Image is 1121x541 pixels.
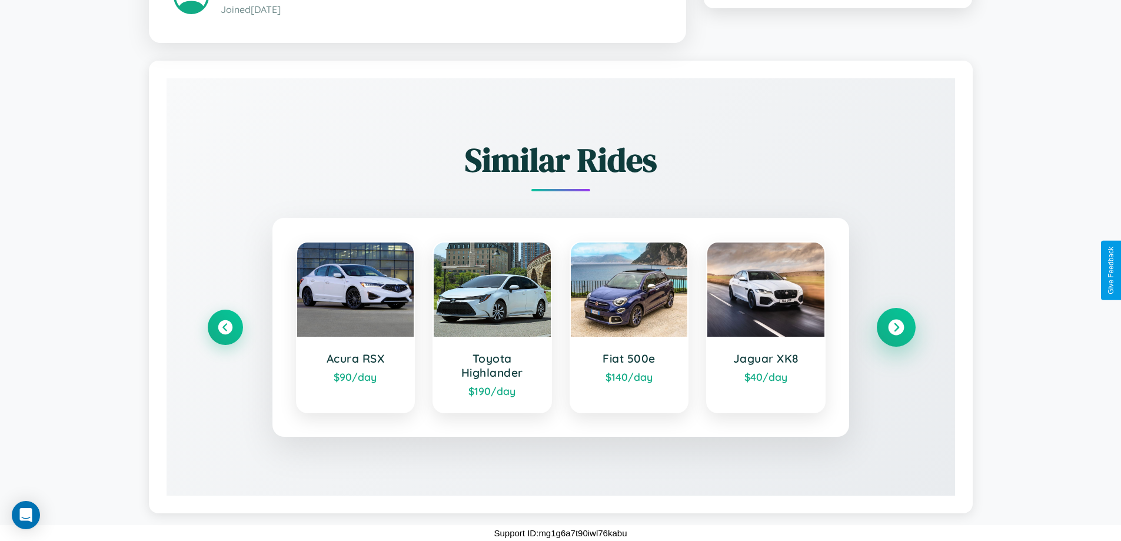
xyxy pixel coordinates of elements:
[494,525,627,541] p: Support ID: mg1g6a7t90iwl76kabu
[309,351,403,366] h3: Acura RSX
[12,501,40,529] div: Open Intercom Messenger
[309,370,403,383] div: $ 90 /day
[719,351,813,366] h3: Jaguar XK8
[433,241,552,413] a: Toyota Highlander$190/day
[583,370,676,383] div: $ 140 /day
[445,384,539,397] div: $ 190 /day
[221,1,661,18] p: Joined [DATE]
[208,137,914,182] h2: Similar Rides
[706,241,826,413] a: Jaguar XK8$40/day
[719,370,813,383] div: $ 40 /day
[445,351,539,380] h3: Toyota Highlander
[570,241,689,413] a: Fiat 500e$140/day
[583,351,676,366] h3: Fiat 500e
[296,241,415,413] a: Acura RSX$90/day
[1107,247,1115,294] div: Give Feedback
